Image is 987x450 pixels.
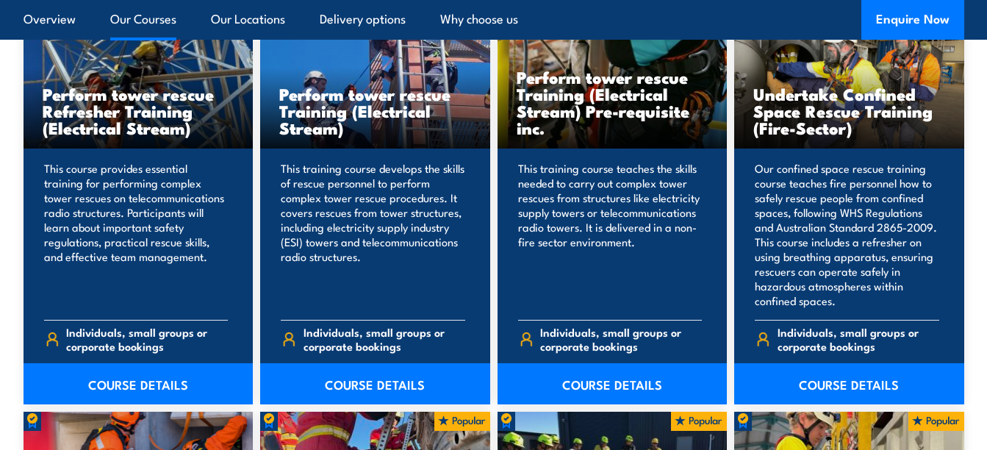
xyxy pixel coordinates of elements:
a: COURSE DETAILS [498,363,728,404]
h3: Perform tower rescue Training (Electrical Stream) Pre-requisite inc. [517,68,708,136]
a: COURSE DETAILS [260,363,490,404]
span: Individuals, small groups or corporate bookings [540,325,702,353]
p: This training course develops the skills of rescue personnel to perform complex tower rescue proc... [281,161,465,308]
span: Individuals, small groups or corporate bookings [66,325,228,353]
span: Individuals, small groups or corporate bookings [304,325,465,353]
p: Our confined space rescue training course teaches fire personnel how to safely rescue people from... [755,161,939,308]
span: Individuals, small groups or corporate bookings [778,325,939,353]
h3: Undertake Confined Space Rescue Training (Fire-Sector) [753,85,945,136]
a: COURSE DETAILS [734,363,964,404]
h3: Perform tower rescue Training (Electrical Stream) [279,85,471,136]
p: This training course teaches the skills needed to carry out complex tower rescues from structures... [518,161,703,308]
p: This course provides essential training for performing complex tower rescues on telecommunication... [44,161,229,308]
a: COURSE DETAILS [24,363,254,404]
h3: Perform tower rescue Refresher Training (Electrical Stream) [43,85,234,136]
